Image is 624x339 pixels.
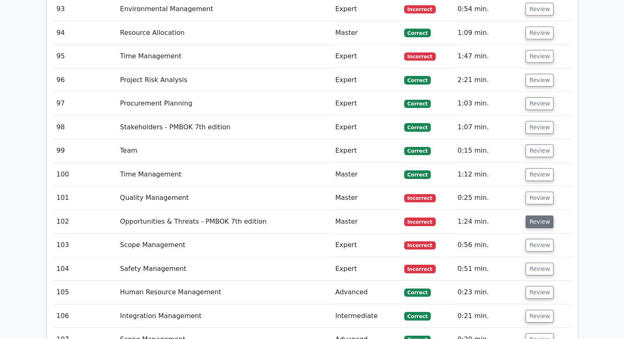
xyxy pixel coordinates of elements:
td: 0:51 min. [454,257,522,281]
td: Safety Management [117,257,332,281]
td: Stakeholders - PMBOK 7th edition [117,116,332,139]
td: 1:47 min. [454,45,522,68]
button: Review [526,310,553,323]
td: 99 [53,139,117,163]
td: Expert [332,116,401,139]
td: Expert [332,92,401,115]
button: Review [526,50,553,63]
td: 101 [53,186,117,210]
td: 97 [53,92,117,115]
button: Review [526,121,553,134]
td: 100 [53,163,117,186]
td: Integration Management [117,305,332,328]
td: 105 [53,281,117,304]
td: Intermediate [332,305,401,328]
span: Incorrect [404,218,436,226]
span: Correct [404,76,431,84]
td: Time Management [117,163,332,186]
td: 1:07 min. [454,116,522,139]
td: Expert [332,257,401,281]
td: Master [332,186,401,210]
td: Master [332,163,401,186]
td: 96 [53,69,117,92]
button: Review [526,97,553,110]
td: Human Resource Management [117,281,332,304]
button: Review [526,263,553,275]
td: 1:03 min. [454,92,522,115]
td: 102 [53,210,117,234]
td: 94 [53,21,117,45]
button: Review [526,215,553,228]
span: Incorrect [404,194,436,202]
td: 106 [53,305,117,328]
td: Time Management [117,45,332,68]
td: Advanced [332,281,401,304]
td: Expert [332,139,401,163]
td: Expert [332,45,401,68]
td: Master [332,210,401,234]
button: Review [526,27,553,39]
button: Review [526,239,553,252]
span: Correct [404,147,431,155]
span: Correct [404,289,431,297]
button: Review [526,74,553,87]
button: Review [526,3,553,16]
td: Team [117,139,332,163]
td: 104 [53,257,117,281]
button: Review [526,144,553,157]
td: Project Risk Analysis [117,69,332,92]
span: Correct [404,123,431,131]
td: 0:15 min. [454,139,522,163]
td: Resource Allocation [117,21,332,45]
span: Incorrect [404,241,436,250]
button: Review [526,168,553,181]
button: Review [526,286,553,299]
td: 1:12 min. [454,163,522,186]
button: Review [526,192,553,204]
span: Correct [404,312,431,320]
td: 0:23 min. [454,281,522,304]
td: 0:56 min. [454,234,522,257]
td: Expert [332,234,401,257]
td: 98 [53,116,117,139]
td: Quality Management [117,186,332,210]
span: Incorrect [404,53,436,61]
td: Procurement Planning [117,92,332,115]
td: 2:21 min. [454,69,522,92]
td: 1:24 min. [454,210,522,234]
td: 103 [53,234,117,257]
td: 0:21 min. [454,305,522,328]
span: Correct [404,29,431,37]
td: 95 [53,45,117,68]
td: Scope Management [117,234,332,257]
td: Expert [332,69,401,92]
td: Master [332,21,401,45]
td: 1:09 min. [454,21,522,45]
td: 0:25 min. [454,186,522,210]
td: Opportunities & Threats - PMBOK 7th edition [117,210,332,234]
span: Incorrect [404,265,436,273]
span: Correct [404,100,431,108]
span: Incorrect [404,5,436,14]
span: Correct [404,170,431,179]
